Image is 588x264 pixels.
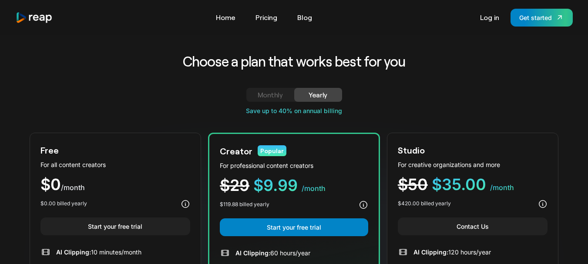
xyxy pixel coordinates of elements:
[40,144,59,157] div: Free
[235,248,310,257] div: 60 hours/year
[490,183,514,192] span: /month
[511,9,573,27] a: Get started
[61,183,85,192] span: /month
[398,217,548,235] a: Contact Us
[253,176,298,195] span: $9.99
[56,248,91,256] span: AI Clipping:
[40,217,191,235] a: Start your free trial
[413,247,491,257] div: 120 hours/year
[30,106,559,115] div: Save up to 40% on annual billing
[56,247,141,257] div: 10 minutes/month
[220,144,252,157] div: Creator
[413,248,448,256] span: AI Clipping:
[235,249,270,257] span: AI Clipping:
[16,12,53,23] a: home
[398,175,428,194] span: $50
[40,177,191,193] div: $0
[258,145,286,156] div: Popular
[40,200,87,207] div: $0.00 billed yearly
[212,10,240,24] a: Home
[220,176,249,195] span: $29
[40,160,191,169] div: For all content creators
[257,90,284,100] div: Monthly
[220,218,368,236] a: Start your free trial
[432,175,486,194] span: $35.00
[293,10,316,24] a: Blog
[251,10,282,24] a: Pricing
[519,13,552,22] div: Get started
[398,200,451,207] div: $420.00 billed yearly
[114,52,474,70] h2: Choose a plan that works best for you
[302,184,326,193] span: /month
[220,161,368,170] div: For professional content creators
[398,160,548,169] div: For creative organizations and more
[16,12,53,23] img: reap logo
[476,10,504,24] a: Log in
[305,90,332,100] div: Yearly
[220,201,269,208] div: $119.88 billed yearly
[398,144,425,157] div: Studio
